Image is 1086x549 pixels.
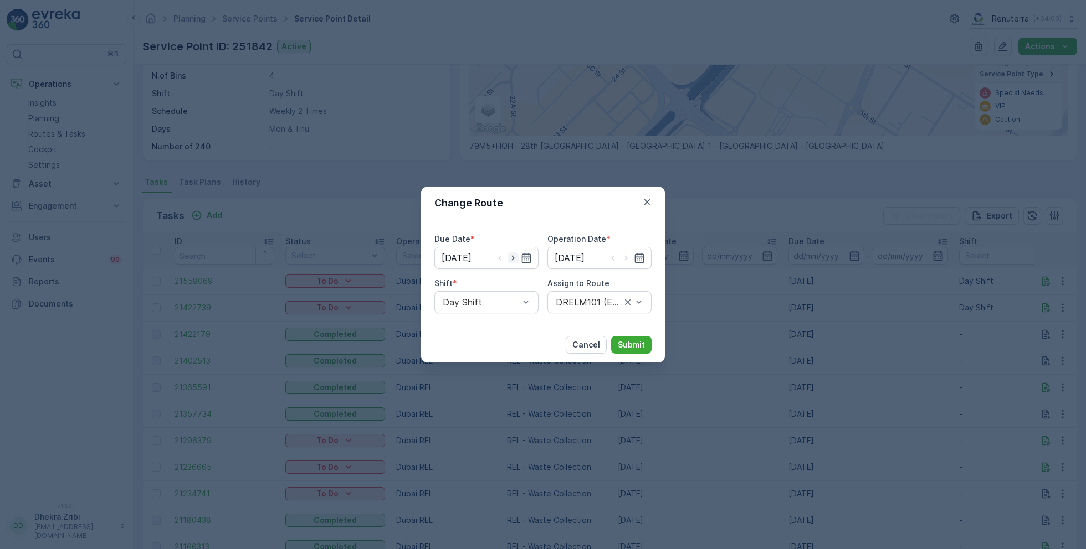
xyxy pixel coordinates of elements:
[611,336,652,354] button: Submit
[618,339,645,350] p: Submit
[547,278,609,288] label: Assign to Route
[434,278,453,288] label: Shift
[547,234,606,244] label: Operation Date
[434,234,470,244] label: Due Date
[434,247,539,269] input: dd/mm/yyyy
[566,336,607,354] button: Cancel
[434,195,503,211] p: Change Route
[547,247,652,269] input: dd/mm/yyyy
[572,339,600,350] p: Cancel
